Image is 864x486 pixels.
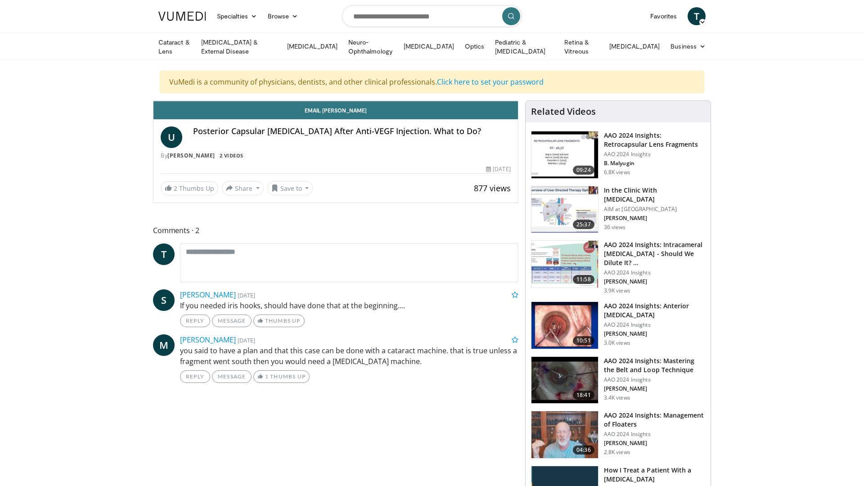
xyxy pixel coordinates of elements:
[158,12,206,21] img: VuMedi Logo
[604,151,705,158] p: AAO 2024 Insights
[604,206,705,213] p: AIM at [GEOGRAPHIC_DATA]
[486,165,510,173] div: [DATE]
[604,301,705,319] h3: AAO 2024 Insights: Anterior [MEDICAL_DATA]
[604,339,630,346] p: 3.0K views
[604,186,705,204] h3: In the Clinic With [MEDICAL_DATA]
[459,37,490,55] a: Optics
[604,224,626,231] p: 36 views
[153,289,175,311] a: S
[604,160,705,167] p: B. Malyugin
[604,356,705,374] h3: AAO 2024 Insights: Mastering the Belt and Loop Technique
[604,449,630,456] p: 2.8K views
[153,225,518,236] span: Comments 2
[604,287,630,294] p: 3.9K views
[174,184,177,193] span: 2
[531,411,705,459] a: 04:36 AAO 2024 Insights: Management of Floaters AAO 2024 Insights [PERSON_NAME] 2.8K views
[604,278,705,285] p: [PERSON_NAME]
[604,376,705,383] p: AAO 2024 Insights
[604,215,705,222] p: [PERSON_NAME]
[180,315,210,327] a: Reply
[531,186,705,234] a: 25:37 In the Clinic With [MEDICAL_DATA] AIM at [GEOGRAPHIC_DATA] [PERSON_NAME] 36 views
[604,240,705,267] h3: AAO 2024 Insights: Intracameral [MEDICAL_DATA] - Should We Dilute It? …
[604,411,705,429] h3: AAO 2024 Insights: Management of Floaters
[531,241,598,288] img: de733f49-b136-4bdc-9e00-4021288efeb7.150x105_q85_crop-smart_upscale.jpg
[437,77,544,87] a: Click here to set your password
[573,336,594,345] span: 10:51
[153,101,518,119] a: Email [PERSON_NAME]
[265,373,269,380] span: 1
[211,7,262,25] a: Specialties
[161,126,182,148] a: U
[531,106,596,117] h4: Related Videos
[238,291,255,299] small: [DATE]
[342,5,522,27] input: Search topics, interventions
[161,181,218,195] a: 2 Thumbs Up
[180,345,518,367] p: you said to have a plan and that this case can be done with a cataract machine. that is true unle...
[604,321,705,328] p: AAO 2024 Insights
[267,181,313,195] button: Save to
[253,370,310,383] a: 1 Thumbs Up
[604,269,705,276] p: AAO 2024 Insights
[212,315,252,327] a: Message
[604,385,705,392] p: [PERSON_NAME]
[531,357,598,404] img: 22a3a3a3-03de-4b31-bd81-a17540334f4a.150x105_q85_crop-smart_upscale.jpg
[604,37,665,55] a: [MEDICAL_DATA]
[573,445,594,454] span: 04:36
[153,334,175,356] a: M
[262,7,304,25] a: Browse
[193,126,511,136] h4: Posterior Capsular [MEDICAL_DATA] After Anti-VEGF Injection. What to Do?
[282,37,343,55] a: [MEDICAL_DATA]
[180,370,210,383] a: Reply
[604,131,705,149] h3: AAO 2024 Insights: Retrocapsular Lens Fragments
[160,71,704,93] div: VuMedi is a community of physicians, dentists, and other clinical professionals.
[238,336,255,344] small: [DATE]
[573,220,594,229] span: 25:37
[212,370,252,383] a: Message
[153,38,196,56] a: Cataract & Lens
[604,394,630,401] p: 3.4K views
[573,391,594,400] span: 18:41
[153,243,175,265] a: T
[604,466,705,484] h3: How I Treat a Patient With a [MEDICAL_DATA]
[604,169,630,176] p: 6.8K views
[604,440,705,447] p: [PERSON_NAME]
[222,181,264,195] button: Share
[645,7,682,25] a: Favorites
[196,38,282,56] a: [MEDICAL_DATA] & External Disease
[343,38,398,56] a: Neuro-Ophthalmology
[490,38,559,56] a: Pediatric & [MEDICAL_DATA]
[531,131,598,178] img: 01f52a5c-6a53-4eb2-8a1d-dad0d168ea80.150x105_q85_crop-smart_upscale.jpg
[559,38,604,56] a: Retina & Vitreous
[253,315,304,327] a: Thumbs Up
[180,335,236,345] a: [PERSON_NAME]
[688,7,706,25] a: T
[180,300,518,311] p: If you needed iris hooks, should have done that at the beginning....
[161,152,511,160] div: By
[180,290,236,300] a: [PERSON_NAME]
[604,330,705,337] p: [PERSON_NAME]
[531,240,705,294] a: 11:58 AAO 2024 Insights: Intracameral [MEDICAL_DATA] - Should We Dilute It? … AAO 2024 Insights [...
[665,37,711,55] a: Business
[531,302,598,349] img: fd942f01-32bb-45af-b226-b96b538a46e6.150x105_q85_crop-smart_upscale.jpg
[531,186,598,233] img: 79b7ca61-ab04-43f8-89ee-10b6a48a0462.150x105_q85_crop-smart_upscale.jpg
[573,166,594,175] span: 09:24
[216,152,246,159] a: 2 Videos
[573,275,594,284] span: 11:58
[474,183,511,193] span: 877 views
[531,411,598,458] img: 8e655e61-78ac-4b3e-a4e7-f43113671c25.150x105_q85_crop-smart_upscale.jpg
[531,356,705,404] a: 18:41 AAO 2024 Insights: Mastering the Belt and Loop Technique AAO 2024 Insights [PERSON_NAME] 3....
[398,37,459,55] a: [MEDICAL_DATA]
[167,152,215,159] a: [PERSON_NAME]
[604,431,705,438] p: AAO 2024 Insights
[531,131,705,179] a: 09:24 AAO 2024 Insights: Retrocapsular Lens Fragments AAO 2024 Insights B. Malyugin 6.8K views
[531,301,705,349] a: 10:51 AAO 2024 Insights: Anterior [MEDICAL_DATA] AAO 2024 Insights [PERSON_NAME] 3.0K views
